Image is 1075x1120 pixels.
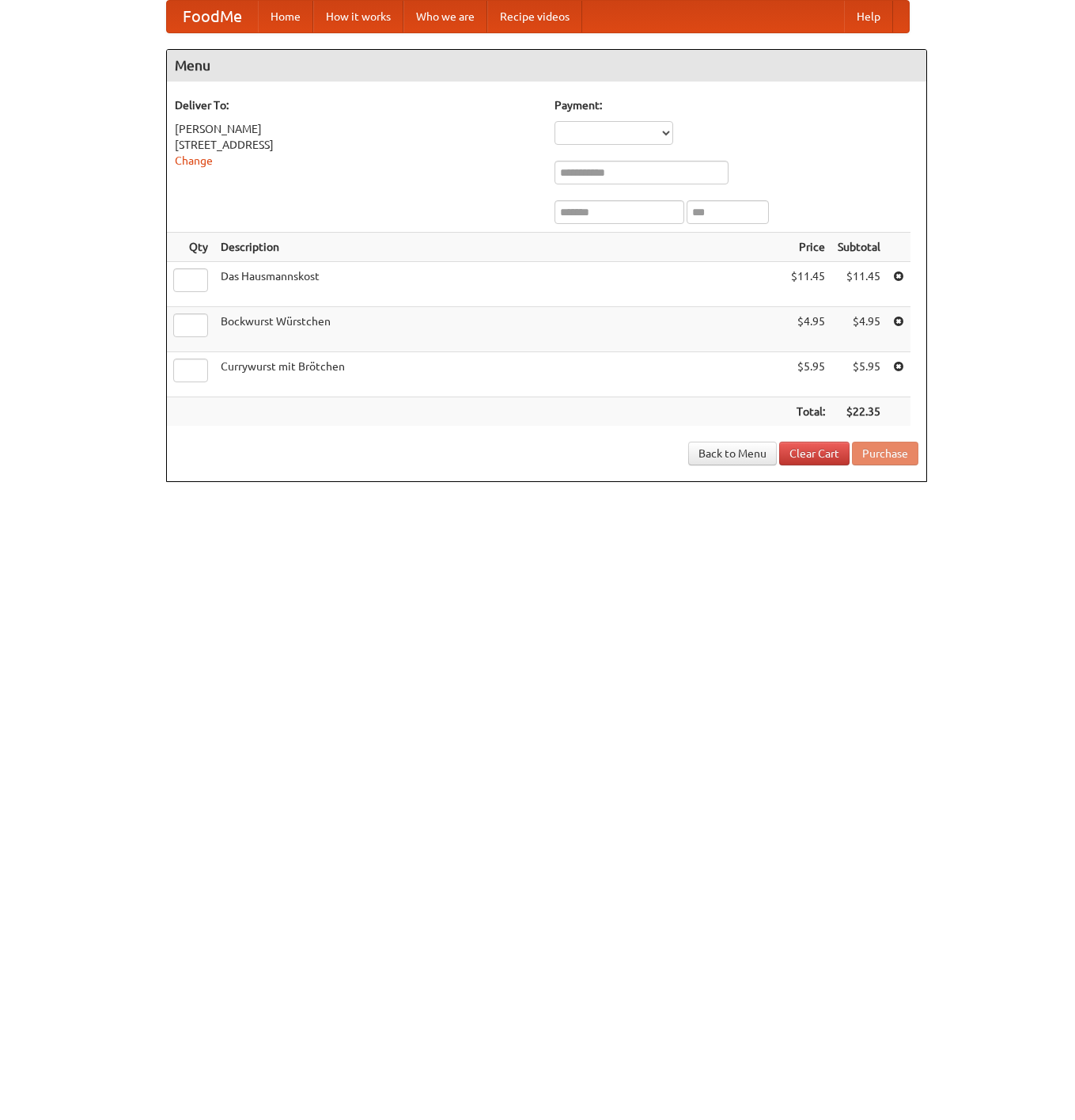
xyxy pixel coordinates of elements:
[403,1,487,32] a: Who we are
[852,442,918,465] button: Purchase
[831,262,887,307] td: $11.45
[785,352,831,397] td: $5.95
[831,233,887,262] th: Subtotal
[175,121,539,137] div: [PERSON_NAME]
[779,442,850,465] a: Clear Cart
[214,262,785,307] td: Das Hausmannskost
[785,262,831,307] td: $11.45
[831,352,887,397] td: $5.95
[167,1,258,32] a: FoodMe
[785,233,831,262] th: Price
[313,1,403,32] a: How it works
[258,1,313,32] a: Home
[487,1,582,32] a: Recipe videos
[214,233,785,262] th: Description
[688,442,777,465] a: Back to Menu
[167,50,926,82] h4: Menu
[831,397,887,427] th: $22.35
[167,233,214,262] th: Qty
[785,397,831,427] th: Total:
[831,307,887,352] td: $4.95
[175,137,539,153] div: [STREET_ADDRESS]
[844,1,893,32] a: Help
[214,307,785,352] td: Bockwurst Würstchen
[175,154,213,167] a: Change
[785,307,831,352] td: $4.95
[175,97,539,113] h5: Deliver To:
[555,97,918,113] h5: Payment:
[214,352,785,397] td: Currywurst mit Brötchen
